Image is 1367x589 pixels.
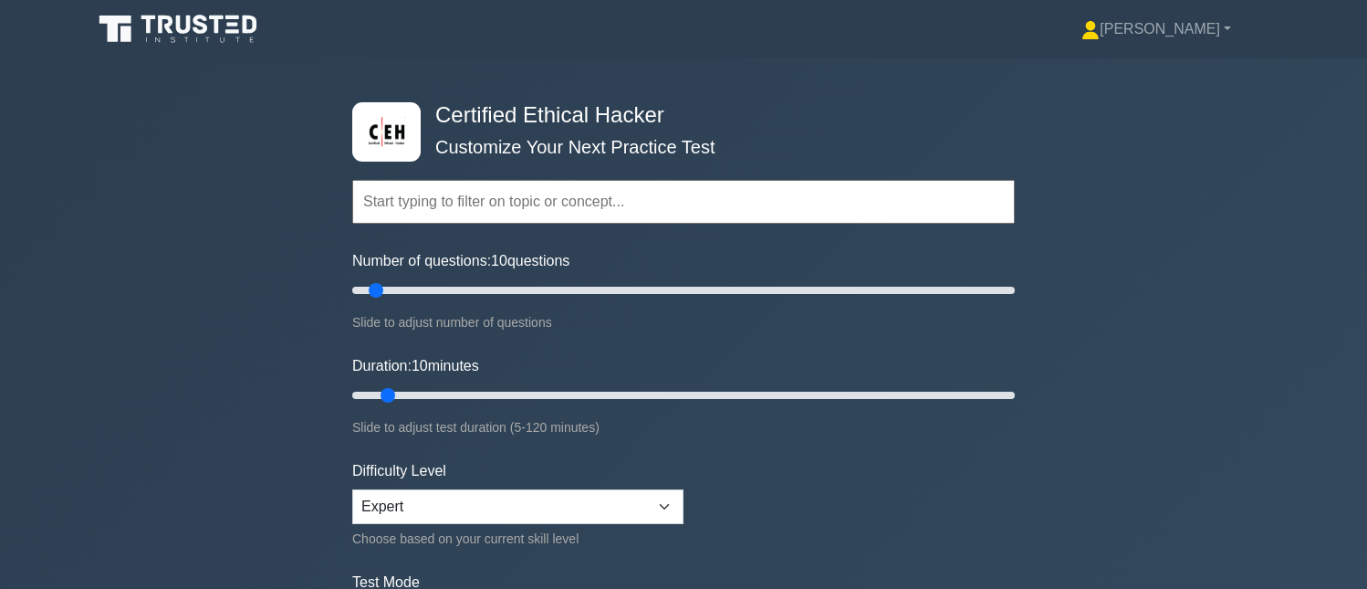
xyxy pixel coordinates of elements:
[352,180,1015,224] input: Start typing to filter on topic or concept...
[352,460,446,482] label: Difficulty Level
[352,355,479,377] label: Duration: minutes
[352,528,683,550] div: Choose based on your current skill level
[428,102,925,129] h4: Certified Ethical Hacker
[491,253,507,268] span: 10
[412,358,428,373] span: 10
[1038,11,1275,47] a: [PERSON_NAME]
[352,416,1015,438] div: Slide to adjust test duration (5-120 minutes)
[352,250,569,272] label: Number of questions: questions
[352,311,1015,333] div: Slide to adjust number of questions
